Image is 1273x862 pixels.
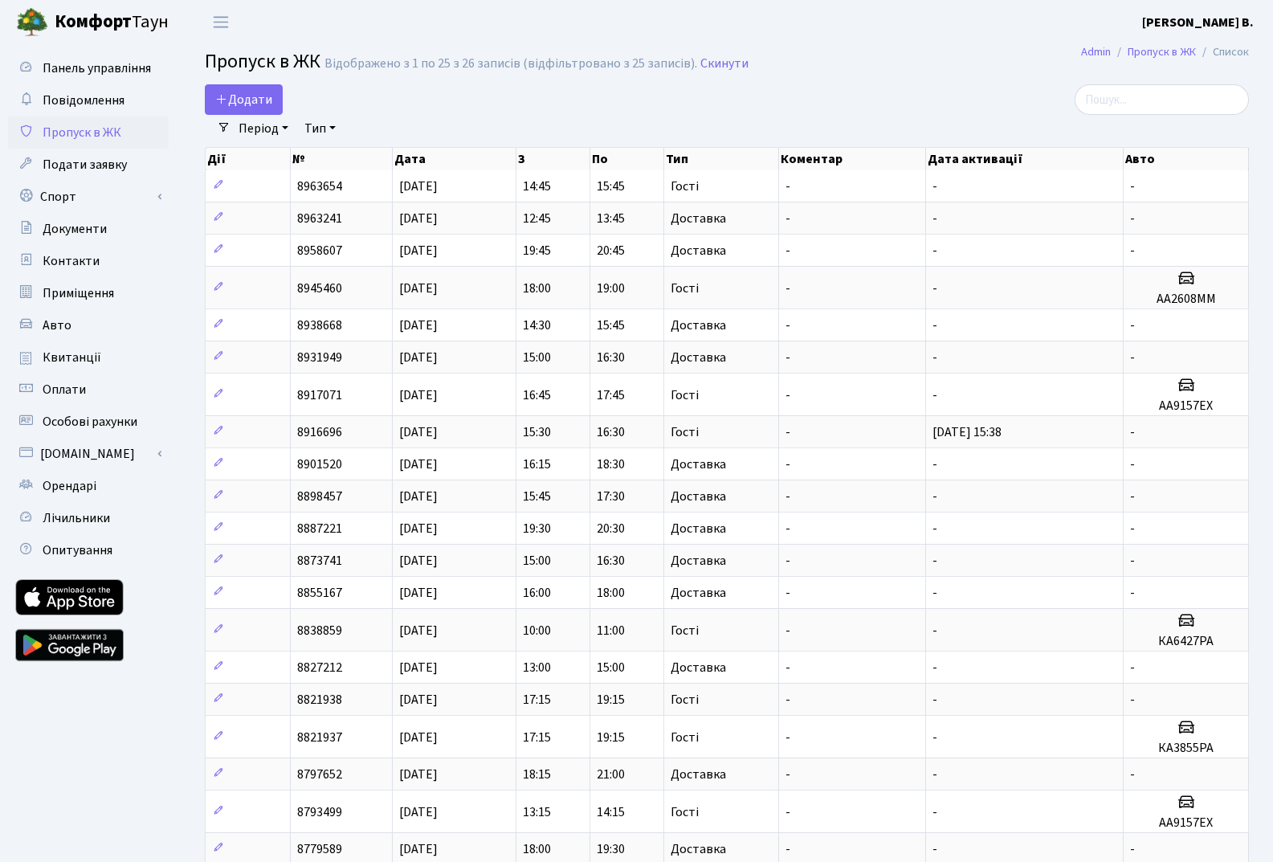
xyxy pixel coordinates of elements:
[785,520,790,537] span: -
[597,552,625,570] span: 16:30
[297,520,342,537] span: 8887221
[1130,488,1135,505] span: -
[523,349,551,366] span: 15:00
[399,280,438,297] span: [DATE]
[785,840,790,858] span: -
[1130,242,1135,259] span: -
[8,341,169,374] a: Квитанції
[597,584,625,602] span: 18:00
[16,6,48,39] img: logo.png
[671,319,726,332] span: Доставка
[785,552,790,570] span: -
[298,115,342,142] a: Тип
[516,148,590,170] th: З
[932,729,937,746] span: -
[43,92,124,109] span: Повідомлення
[1130,659,1135,676] span: -
[932,622,937,639] span: -
[205,84,283,115] a: Додати
[1130,766,1135,783] span: -
[523,584,551,602] span: 16:00
[8,277,169,309] a: Приміщення
[43,220,107,238] span: Документи
[206,148,291,170] th: Дії
[926,148,1124,170] th: Дата активації
[297,178,342,195] span: 8963654
[8,502,169,534] a: Лічильники
[597,520,625,537] span: 20:30
[671,693,699,706] span: Гості
[597,178,625,195] span: 15:45
[932,520,937,537] span: -
[1130,349,1135,366] span: -
[671,522,726,535] span: Доставка
[671,843,726,856] span: Доставка
[43,124,121,141] span: Пропуск в ЖК
[597,210,625,227] span: 13:45
[785,386,790,404] span: -
[297,488,342,505] span: 8898457
[932,423,1002,441] span: [DATE] 15:38
[1130,178,1135,195] span: -
[8,374,169,406] a: Оплати
[785,423,790,441] span: -
[399,840,438,858] span: [DATE]
[399,766,438,783] span: [DATE]
[399,423,438,441] span: [DATE]
[597,840,625,858] span: 19:30
[932,659,937,676] span: -
[932,456,937,473] span: -
[205,47,320,76] span: Пропуск в ЖК
[399,584,438,602] span: [DATE]
[8,52,169,84] a: Панель управління
[399,242,438,259] span: [DATE]
[297,242,342,259] span: 8958607
[664,148,779,170] th: Тип
[671,180,699,193] span: Гості
[932,242,937,259] span: -
[671,624,699,637] span: Гості
[201,9,241,35] button: Переключити навігацію
[297,552,342,570] span: 8873741
[597,456,625,473] span: 18:30
[932,178,937,195] span: -
[597,659,625,676] span: 15:00
[1196,43,1249,61] li: Список
[8,245,169,277] a: Контакти
[932,317,937,334] span: -
[1142,13,1254,32] a: [PERSON_NAME] В.
[785,242,790,259] span: -
[8,116,169,149] a: Пропуск в ЖК
[523,691,551,709] span: 17:15
[297,386,342,404] span: 8917071
[523,280,551,297] span: 18:00
[399,729,438,746] span: [DATE]
[700,56,749,71] a: Скинути
[399,178,438,195] span: [DATE]
[671,661,726,674] span: Доставка
[8,534,169,566] a: Опитування
[8,470,169,502] a: Орендарі
[215,91,272,108] span: Додати
[523,317,551,334] span: 14:30
[785,317,790,334] span: -
[597,622,625,639] span: 11:00
[523,840,551,858] span: 18:00
[297,210,342,227] span: 8963241
[399,386,438,404] span: [DATE]
[1130,520,1135,537] span: -
[291,148,392,170] th: №
[785,584,790,602] span: -
[671,731,699,744] span: Гості
[1081,43,1111,60] a: Admin
[932,386,937,404] span: -
[1130,634,1242,649] h5: КА6427РА
[1130,741,1242,756] h5: КА3855РА
[297,659,342,676] span: 8827212
[43,477,96,495] span: Орендарі
[785,178,790,195] span: -
[523,210,551,227] span: 12:45
[324,56,697,71] div: Відображено з 1 по 25 з 26 записів (відфільтровано з 25 записів).
[932,691,937,709] span: -
[785,622,790,639] span: -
